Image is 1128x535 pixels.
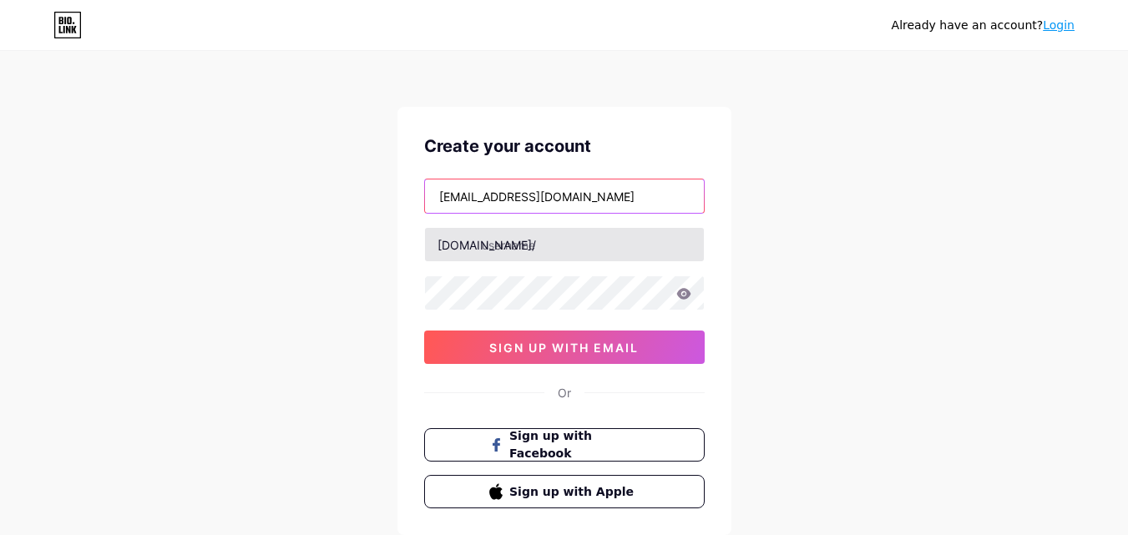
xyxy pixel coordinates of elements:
button: Sign up with Facebook [424,428,705,462]
button: Sign up with Apple [424,475,705,508]
div: Already have an account? [892,17,1075,34]
button: sign up with email [424,331,705,364]
span: sign up with email [489,341,639,355]
div: Or [558,384,571,401]
div: Create your account [424,134,705,159]
input: Email [425,179,704,213]
a: Login [1043,18,1075,32]
input: username [425,228,704,261]
div: [DOMAIN_NAME]/ [438,236,536,254]
span: Sign up with Facebook [509,427,639,462]
span: Sign up with Apple [509,483,639,501]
